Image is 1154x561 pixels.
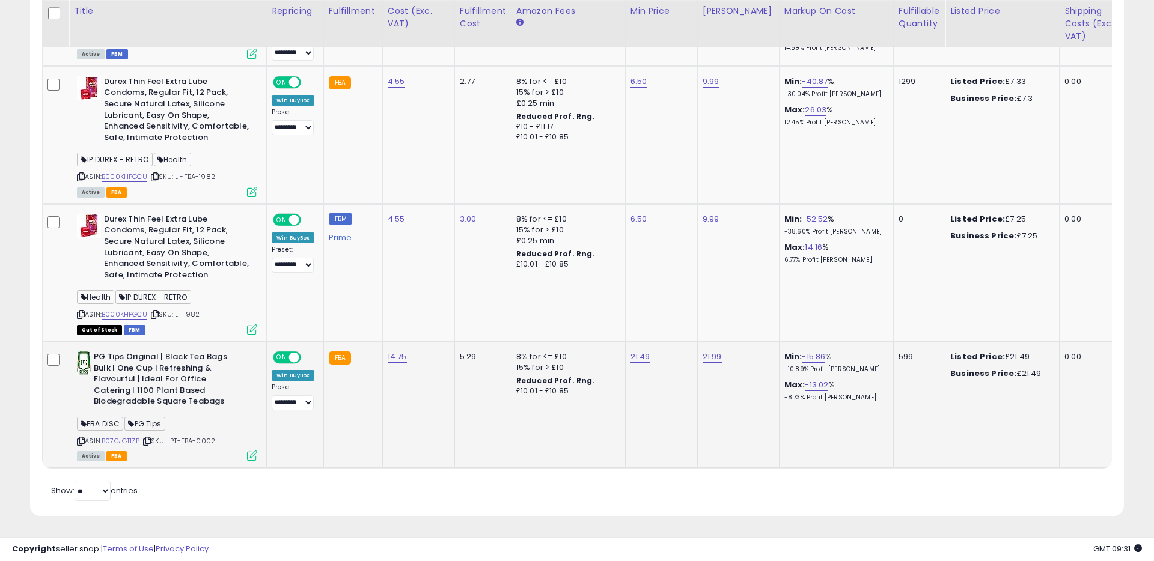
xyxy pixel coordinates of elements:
div: 15% for > £10 [516,225,616,235]
b: Business Price: [950,230,1016,241]
div: Title [74,5,261,17]
b: Listed Price: [950,76,1005,87]
div: % [784,76,884,99]
b: Listed Price: [950,351,1005,362]
div: Preset: [272,383,314,410]
div: £10.01 - £10.85 [516,259,616,270]
img: 41llLLJU81L._SL40_.jpg [77,214,101,238]
div: Shipping Costs (Exc. VAT) [1064,5,1126,43]
span: Show: entries [51,485,138,496]
img: 41LGuZiBVBL._SL40_.jpg [77,351,91,375]
b: Min: [784,76,802,87]
span: FBM [124,325,145,335]
a: 21.99 [703,351,722,363]
div: Preset: [272,108,314,135]
span: ON [274,353,289,363]
div: % [784,105,884,127]
small: FBA [329,76,351,89]
div: Markup on Cost [784,5,888,17]
a: 9.99 [703,76,719,88]
div: Prime [329,228,373,243]
small: FBA [329,351,351,365]
div: % [784,214,884,236]
div: 15% for > £10 [516,362,616,373]
a: B07CJGT17P [102,436,139,446]
div: % [784,380,884,402]
div: Cost (Exc. VAT) [388,5,450,30]
a: 6.50 [630,213,647,225]
b: Max: [784,379,805,390]
p: 12.45% Profit [PERSON_NAME] [784,118,884,127]
a: 9.99 [703,213,719,225]
div: £0.25 min [516,235,616,246]
b: Business Price: [950,368,1016,379]
span: ON [274,215,289,225]
span: 1P DUREX - RETRO [115,290,191,304]
div: 8% for <= £10 [516,214,616,225]
b: Durex Thin Feel Extra Lube Condoms, Regular Fit, 12 Pack, Secure Natural Latex, Silicone Lubrican... [104,214,250,284]
div: £21.49 [950,351,1050,362]
div: Preset: [272,246,314,273]
a: 26.03 [805,104,826,116]
span: OFF [299,353,319,363]
b: Business Price: [950,92,1016,104]
b: Max: [784,241,805,253]
b: Min: [784,213,802,225]
span: 2025-09-11 09:31 GMT [1093,543,1142,554]
b: Max: [784,104,805,115]
b: Reduced Prof. Rng. [516,249,595,259]
div: 8% for <= £10 [516,351,616,362]
a: 14.75 [388,351,407,363]
b: Listed Price: [950,213,1005,225]
div: Win BuyBox [272,232,314,243]
span: Health [154,153,191,166]
div: Fulfillment [329,5,377,17]
div: ASIN: [77,2,257,58]
p: 14.59% Profit [PERSON_NAME] [784,44,884,52]
p: -8.73% Profit [PERSON_NAME] [784,393,884,402]
div: 1299 [899,76,936,87]
small: FBM [329,213,352,225]
img: 41llLLJU81L._SL40_.jpg [77,76,101,100]
div: Amazon Fees [516,5,620,17]
b: PG Tips Original | Black Tea Bags Bulk | One Cup | Refreshing & Flavourful | Ideal For Office Cat... [94,351,240,410]
span: All listings currently available for purchase on Amazon [77,451,105,461]
a: B000KHPGCU [102,309,147,320]
div: Fulfillable Quantity [899,5,940,30]
span: All listings currently available for purchase on Amazon [77,187,105,198]
div: ASIN: [77,76,257,196]
p: -38.60% Profit [PERSON_NAME] [784,228,884,236]
div: % [784,351,884,374]
b: Reduced Prof. Rng. [516,111,595,121]
a: -40.87 [802,76,828,88]
span: | SKU: LPT-FBA-0002 [141,436,215,446]
a: 4.55 [388,76,405,88]
p: 6.77% Profit [PERSON_NAME] [784,256,884,264]
div: Min Price [630,5,692,17]
div: % [784,242,884,264]
a: -15.86 [802,351,825,363]
a: B000KHPGCU [102,172,147,182]
b: Reduced Prof. Rng. [516,375,595,386]
div: seller snap | | [12,544,209,555]
a: Privacy Policy [156,543,209,554]
span: All listings that are currently out of stock and unavailable for purchase on Amazon [77,325,122,335]
div: £0.25 min [516,98,616,109]
a: 6.50 [630,76,647,88]
div: 599 [899,351,936,362]
span: FBA DISC [77,417,123,431]
b: Durex Thin Feel Extra Lube Condoms, Regular Fit, 12 Pack, Secure Natural Latex, Silicone Lubrican... [104,76,250,146]
span: 1P DUREX - RETRO [77,153,153,166]
div: 0.00 [1064,351,1122,362]
a: 21.49 [630,351,650,363]
div: £21.49 [950,368,1050,379]
div: £10 - £11.17 [516,122,616,132]
div: £7.25 [950,214,1050,225]
b: Min: [784,351,802,362]
span: PG Tips [124,417,165,431]
div: 5.29 [460,351,502,362]
div: ASIN: [77,214,257,333]
span: OFF [299,215,319,225]
div: ASIN: [77,351,257,459]
div: Listed Price [950,5,1054,17]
